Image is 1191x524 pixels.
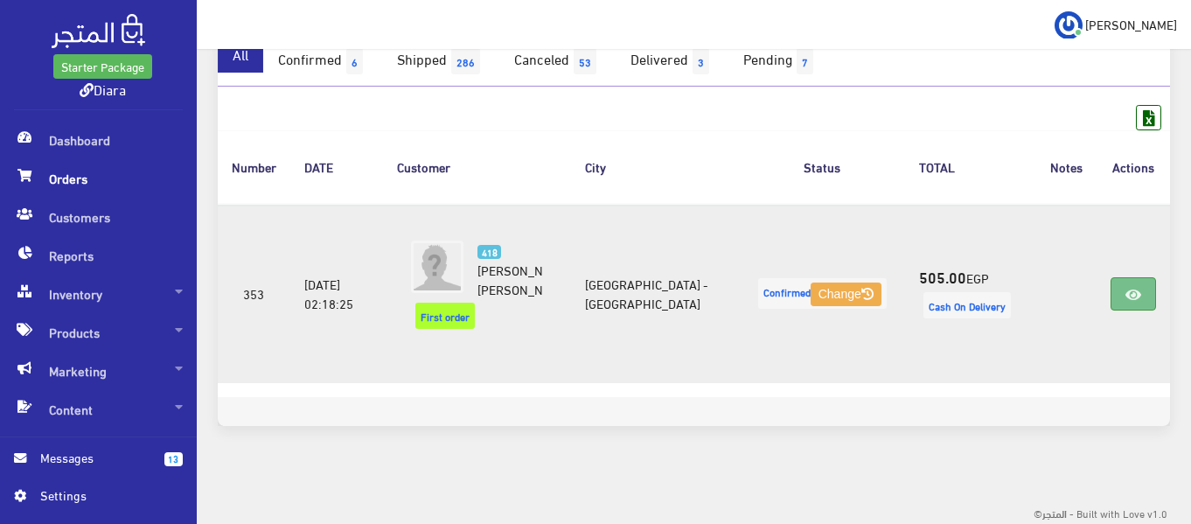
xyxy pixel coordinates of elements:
[52,14,145,48] img: .
[477,257,571,301] span: [PERSON_NAME] [PERSON_NAME]
[499,36,616,87] a: Canceled53
[164,452,183,466] span: 13
[14,313,183,352] span: Products
[1034,501,1184,524] div: ©
[14,448,183,486] a: 13 Messages
[728,36,832,87] a: Pending7
[758,278,887,309] span: Confirmed
[411,241,463,293] img: avatar.png
[1042,505,1067,521] strong: المتجر
[905,130,1036,203] th: TOTAL
[14,159,183,198] span: Orders
[14,275,183,313] span: Inventory
[571,130,740,203] th: City
[290,204,383,383] td: [DATE] 02:18:25
[740,130,905,203] th: Status
[477,245,501,260] span: 418
[1055,11,1083,39] img: ...
[53,54,152,79] a: Starter Package
[14,236,183,275] span: Reports
[919,265,966,288] strong: 505.00
[451,48,480,74] span: 286
[1097,130,1170,203] th: Actions
[1036,130,1097,203] th: Notes
[14,198,183,236] span: Customers
[346,48,363,74] span: 6
[40,448,150,467] span: Messages
[218,204,290,383] td: 353
[14,121,183,159] span: Dashboard
[14,352,183,390] span: Marketing
[477,241,543,298] a: 418 [PERSON_NAME] [PERSON_NAME]
[14,486,183,514] a: Settings
[571,204,740,383] td: [GEOGRAPHIC_DATA] - [GEOGRAPHIC_DATA]
[14,390,183,429] span: Content
[693,48,709,74] span: 3
[1069,503,1167,522] span: - Built with Love v1.0
[218,36,263,73] a: All
[80,76,126,101] a: Diara
[905,204,1036,383] td: EGP
[383,130,571,203] th: Customer
[415,303,475,329] span: First order
[616,36,728,87] a: Delivered3
[263,36,382,87] a: Confirmed6
[1085,13,1177,35] span: [PERSON_NAME]
[382,36,499,87] a: Shipped286
[923,292,1011,318] span: Cash On Delivery
[290,130,383,203] th: DATE
[40,486,168,505] span: Settings
[1055,10,1177,38] a: ... [PERSON_NAME]
[218,130,290,203] th: Number
[574,48,596,74] span: 53
[811,283,881,307] button: Change
[797,48,813,74] span: 7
